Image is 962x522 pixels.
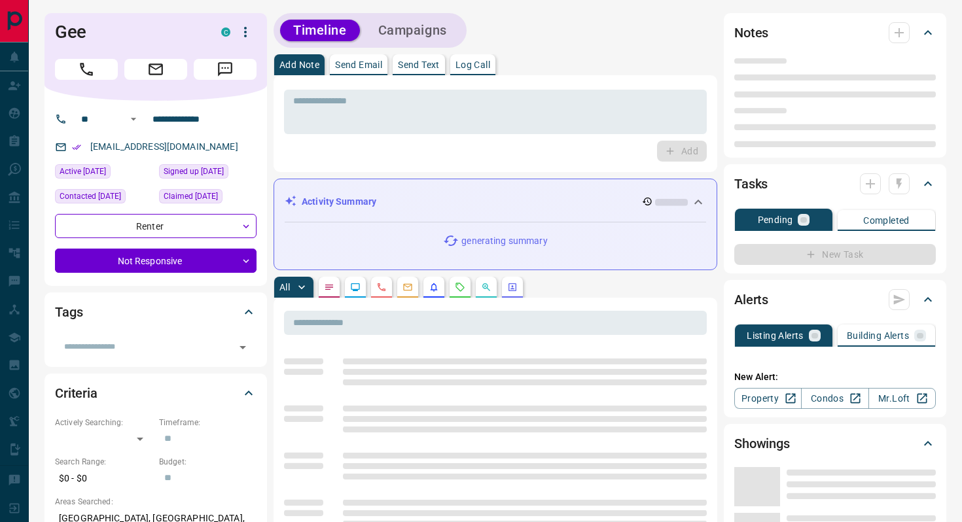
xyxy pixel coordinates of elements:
[55,417,152,428] p: Actively Searching:
[126,111,141,127] button: Open
[481,282,491,292] svg: Opportunities
[376,282,387,292] svg: Calls
[72,143,81,152] svg: Email Verified
[734,388,802,409] a: Property
[863,216,910,225] p: Completed
[734,370,936,384] p: New Alert:
[221,27,230,37] div: condos.ca
[324,282,334,292] svg: Notes
[461,234,547,248] p: generating summary
[55,468,152,489] p: $0 - $0
[734,289,768,310] h2: Alerts
[734,428,936,459] div: Showings
[55,296,257,328] div: Tags
[350,282,361,292] svg: Lead Browsing Activity
[801,388,868,409] a: Condos
[55,377,257,409] div: Criteria
[734,22,768,43] h2: Notes
[279,60,319,69] p: Add Note
[159,189,257,207] div: Sun Apr 27 2025
[55,189,152,207] div: Sun Apr 27 2025
[279,283,290,292] p: All
[335,60,382,69] p: Send Email
[280,20,360,41] button: Timeline
[159,456,257,468] p: Budget:
[868,388,936,409] a: Mr.Loft
[734,433,790,454] h2: Showings
[734,168,936,200] div: Tasks
[194,59,257,80] span: Message
[60,165,106,178] span: Active [DATE]
[55,22,202,43] h1: Gee
[847,331,909,340] p: Building Alerts
[302,195,376,209] p: Activity Summary
[55,249,257,273] div: Not Responsive
[234,338,252,357] button: Open
[55,383,98,404] h2: Criteria
[90,141,238,152] a: [EMAIL_ADDRESS][DOMAIN_NAME]
[285,190,706,214] div: Activity Summary
[747,331,804,340] p: Listing Alerts
[734,17,936,48] div: Notes
[402,282,413,292] svg: Emails
[365,20,460,41] button: Campaigns
[398,60,440,69] p: Send Text
[55,59,118,80] span: Call
[455,282,465,292] svg: Requests
[164,190,218,203] span: Claimed [DATE]
[55,496,257,508] p: Areas Searched:
[164,165,224,178] span: Signed up [DATE]
[734,284,936,315] div: Alerts
[55,456,152,468] p: Search Range:
[159,164,257,183] div: Thu Sep 15 2022
[159,417,257,428] p: Timeframe:
[55,302,82,322] h2: Tags
[758,215,793,224] p: Pending
[124,59,187,80] span: Email
[60,190,121,203] span: Contacted [DATE]
[455,60,490,69] p: Log Call
[507,282,518,292] svg: Agent Actions
[429,282,439,292] svg: Listing Alerts
[734,173,768,194] h2: Tasks
[55,214,257,238] div: Renter
[55,164,152,183] div: Sat Aug 09 2025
